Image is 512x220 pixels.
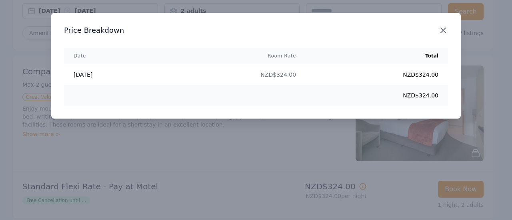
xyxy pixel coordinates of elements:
th: Room Rate [163,48,306,64]
h3: Price Breakdown [64,26,448,35]
td: NZD$324.00 [306,64,448,85]
td: NZD$324.00 [163,64,306,85]
td: [DATE] [64,64,163,85]
th: Date [64,48,163,64]
th: Total [306,48,448,64]
td: NZD$324.00 [306,85,448,106]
